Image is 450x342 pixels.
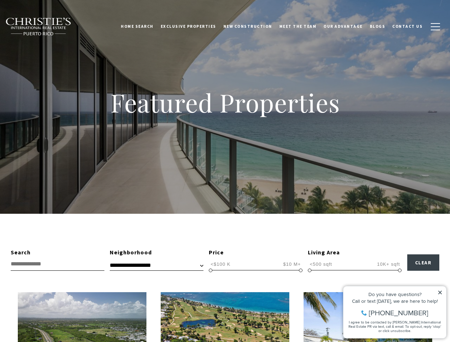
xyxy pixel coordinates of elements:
[281,261,303,268] span: $10 M+
[7,16,103,21] div: Do you have questions?
[29,33,89,41] span: [PHONE_NUMBER]
[110,248,203,257] div: Neighborhood
[157,17,220,35] a: Exclusive Properties
[320,17,366,35] a: Our Advantage
[5,17,72,36] img: Christie's International Real Estate black text logo
[209,261,232,268] span: <$100 K
[9,44,102,57] span: I agree to be contacted by [PERSON_NAME] International Real Estate PR via text, call & email. To ...
[11,248,104,257] div: Search
[7,23,103,28] div: Call or text [DATE], we are here to help!
[308,261,334,268] span: <500 sqft
[370,24,386,29] span: Blogs
[426,16,445,37] button: button
[324,24,363,29] span: Our Advantage
[161,24,216,29] span: Exclusive Properties
[209,248,302,257] div: Price
[407,254,440,271] button: Clear
[117,17,157,35] a: Home Search
[223,24,272,29] span: New Construction
[392,24,423,29] span: Contact Us
[308,248,402,257] div: Living Area
[276,17,320,35] a: Meet the Team
[65,87,386,118] h1: Featured Properties
[366,17,389,35] a: Blogs
[220,17,276,35] a: New Construction
[375,261,402,268] span: 10K+ sqft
